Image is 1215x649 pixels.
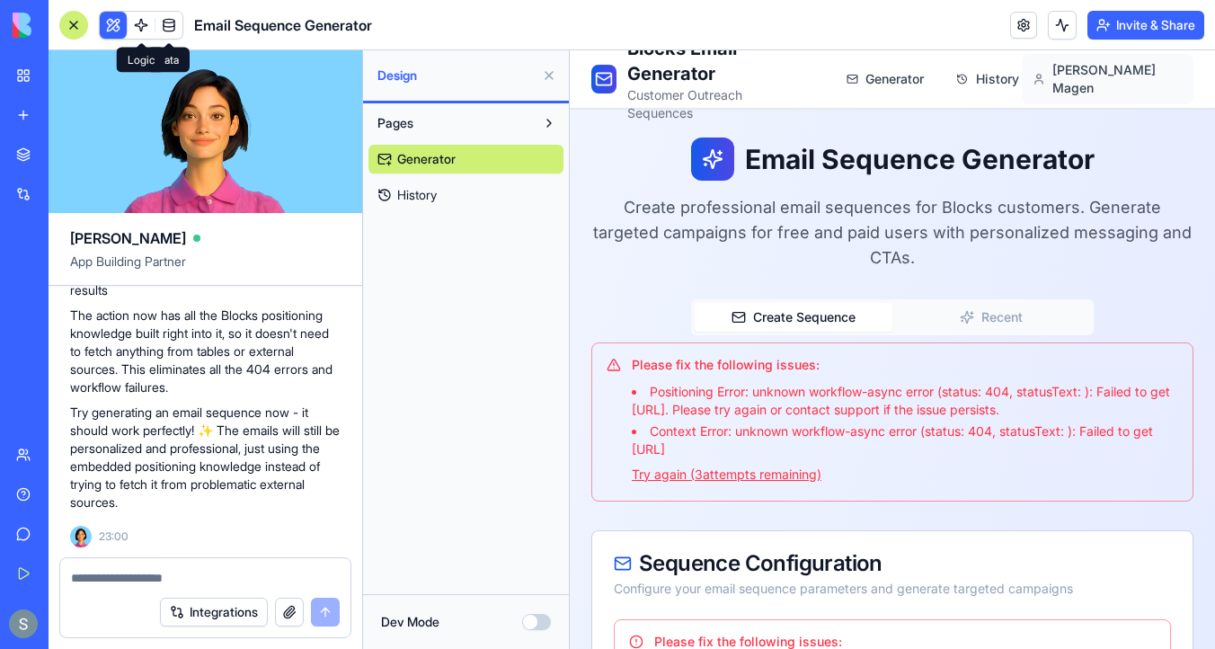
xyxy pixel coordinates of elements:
[62,333,608,369] li: Positioning Error: unknown workflow-async error (status: 404, statusText: ): Failed to get [URL]....
[70,307,341,396] p: The action now has all the Blocks positioning knowledge built right into it, so it doesn't need t...
[183,258,286,276] span: Create Sequence
[58,36,236,72] p: Customer Outreach Sequences
[406,20,441,38] span: History
[160,598,268,627] button: Integrations
[99,529,129,544] span: 23:00
[70,404,341,511] p: Try generating an email sequence now - it should work perfectly! ✨ The emails will still be perso...
[69,502,313,524] span: Sequence Configuration
[175,93,525,125] h1: Email Sequence Generator
[70,526,92,547] img: Ella_00000_wcx2te.png
[22,145,624,220] p: Create professional email sequences for Blocks customers. Generate targeted campaigns for free an...
[13,13,124,38] img: logo
[62,372,608,408] li: Context Error: unknown workflow-async error (status: 404, statusText: ): Failed to get [URL]
[70,227,186,249] span: [PERSON_NAME]
[376,13,452,45] a: History
[368,109,535,138] button: Pages
[397,186,437,204] span: History
[397,150,456,168] span: Generator
[368,145,563,173] a: Generator
[194,14,372,36] span: Email Sequence Generator
[266,13,355,45] a: Generator
[9,609,38,638] img: ACg8ocKnDTHbS00rqwWSHQfXf8ia04QnQtz5EDX_Ef5UNrjqV-k=s96-c
[412,258,453,276] span: Recent
[377,67,535,84] span: Design
[62,415,252,433] button: Try again (3attempts remaining)
[146,48,190,73] div: Data
[44,529,601,547] div: Configure your email sequence parameters and generate targeted campaigns
[296,20,344,38] span: Generator
[377,114,413,132] span: Pages
[483,11,613,47] span: [PERSON_NAME] Magen
[1087,11,1204,40] button: Invite & Share
[381,613,439,631] label: Dev Mode
[84,582,586,602] p: Please fix the following issues:
[368,181,563,209] a: History
[70,253,341,285] span: App Building Partner
[62,305,608,325] p: Please fix the following issues:
[117,48,165,73] div: Logic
